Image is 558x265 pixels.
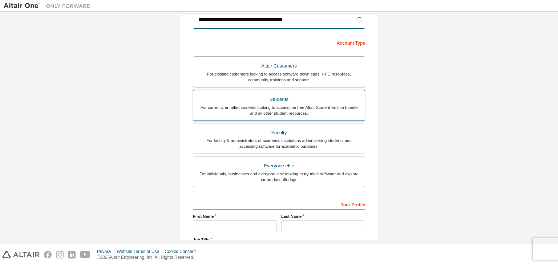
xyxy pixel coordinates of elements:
div: Everyone else [198,161,360,171]
img: instagram.svg [56,251,64,258]
div: Cookie Consent [165,249,200,254]
div: For faculty & administrators of academic institutions administering students and accessing softwa... [198,138,360,149]
img: altair_logo.svg [2,251,40,258]
div: Students [198,94,360,105]
div: Altair Customers [198,61,360,71]
div: For existing customers looking to access software downloads, HPC resources, community, trainings ... [198,71,360,83]
div: Faculty [198,128,360,138]
img: youtube.svg [80,251,90,258]
div: For currently enrolled students looking to access the free Altair Student Edition bundle and all ... [198,105,360,116]
img: linkedin.svg [68,251,76,258]
label: First Name [193,213,277,219]
img: Altair One [4,2,94,9]
div: Website Terms of Use [117,249,165,254]
label: Job Title [193,237,365,242]
div: Your Profile [193,198,365,210]
label: Last Name [281,213,365,219]
div: For individuals, businesses and everyone else looking to try Altair software and explore our prod... [198,171,360,183]
p: © 2025 Altair Engineering, Inc. All Rights Reserved. [97,254,200,261]
img: facebook.svg [44,251,52,258]
div: Account Type [193,37,365,48]
div: Privacy [97,249,117,254]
